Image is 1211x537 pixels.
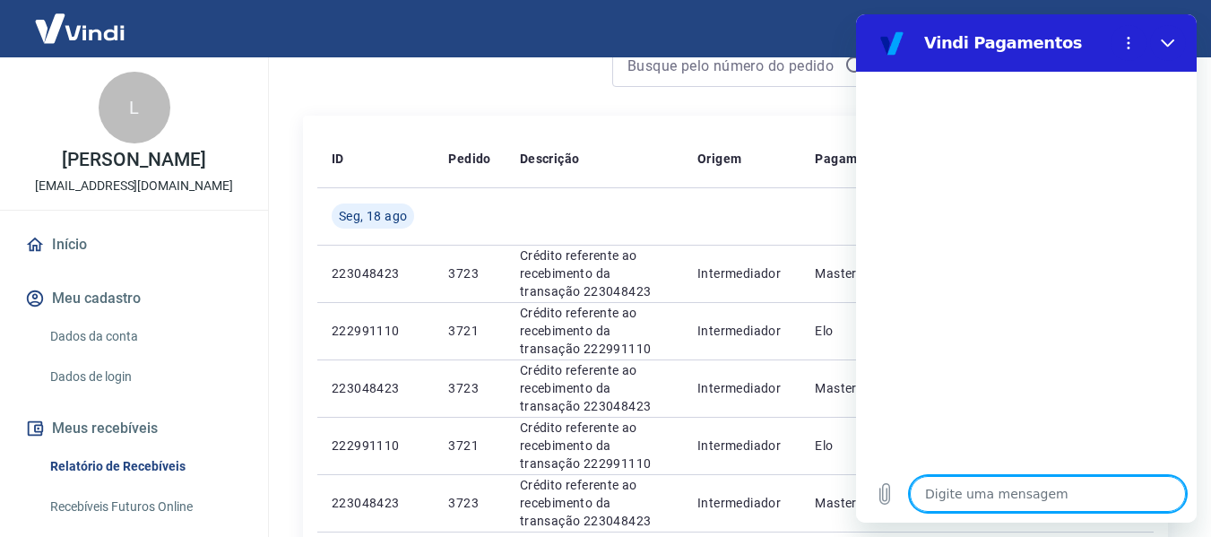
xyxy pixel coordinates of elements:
p: 222991110 [332,437,420,455]
button: Meus recebíveis [22,409,247,448]
div: L [99,72,170,143]
input: Busque pelo número do pedido [627,52,837,79]
p: 223048423 [332,379,420,397]
p: Elo [815,437,885,455]
p: ID [332,150,344,168]
p: [PERSON_NAME] [62,151,205,169]
p: 223048423 [332,494,420,512]
p: 222991110 [332,322,420,340]
p: 223048423 [332,264,420,282]
p: Pedido [448,150,490,168]
p: Elo [815,322,885,340]
p: 3723 [448,494,490,512]
p: Intermediador [697,494,786,512]
span: Seg, 18 ago [339,207,407,225]
a: Relatório de Recebíveis [43,448,247,485]
p: [EMAIL_ADDRESS][DOMAIN_NAME] [35,177,233,195]
img: Vindi [22,1,138,56]
a: Dados de login [43,359,247,395]
p: Mastercard [815,494,885,512]
p: Intermediador [697,264,786,282]
p: Crédito referente ao recebimento da transação 222991110 [520,304,669,358]
p: Mastercard [815,379,885,397]
p: Crédito referente ao recebimento da transação 223048423 [520,361,669,415]
p: Intermediador [697,379,786,397]
a: Dados da conta [43,318,247,355]
p: Crédito referente ao recebimento da transação 223048423 [520,476,669,530]
p: Crédito referente ao recebimento da transação 222991110 [520,419,669,472]
p: Intermediador [697,437,786,455]
button: Meu cadastro [22,279,247,318]
p: 3721 [448,322,490,340]
p: Descrição [520,150,580,168]
p: Origem [697,150,741,168]
button: Sair [1125,13,1189,46]
iframe: Janela de mensagens [856,14,1197,523]
a: Início [22,225,247,264]
p: Crédito referente ao recebimento da transação 223048423 [520,247,669,300]
p: Pagamento [815,150,885,168]
p: Mastercard [815,264,885,282]
p: Intermediador [697,322,786,340]
a: Recebíveis Futuros Online [43,489,247,525]
p: 3721 [448,437,490,455]
p: 3723 [448,264,490,282]
p: 3723 [448,379,490,397]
